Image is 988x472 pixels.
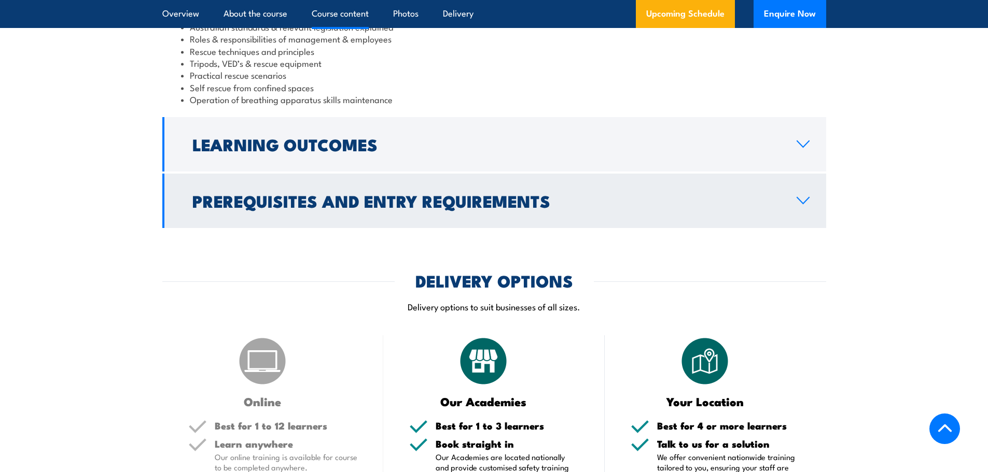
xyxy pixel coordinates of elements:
h2: Learning Outcomes [192,137,780,151]
h2: DELIVERY OPTIONS [415,273,573,288]
h5: Book straight in [436,439,579,449]
h2: Prerequisites and Entry Requirements [192,193,780,208]
li: Tripods, VED’s & rescue equipment [181,57,808,69]
li: Practical rescue scenarios [181,69,808,81]
p: Delivery options to suit businesses of all sizes. [162,301,826,312]
h5: Best for 1 to 3 learners [436,421,579,431]
a: Prerequisites and Entry Requirements [162,174,826,228]
h5: Best for 4 or more learners [657,421,800,431]
h3: Your Location [631,395,780,407]
li: Operation of breathing apparatus skills maintenance [181,93,808,105]
li: Rescue techniques and principles [181,45,808,57]
h3: Our Academies [409,395,558,407]
h5: Talk to us for a solution [657,439,800,449]
li: Self rescue from confined spaces [181,81,808,93]
h5: Learn anywhere [215,439,358,449]
h5: Best for 1 to 12 learners [215,421,358,431]
li: Roles & responsibilities of management & employees [181,33,808,45]
h3: Online [188,395,337,407]
a: Learning Outcomes [162,117,826,171]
